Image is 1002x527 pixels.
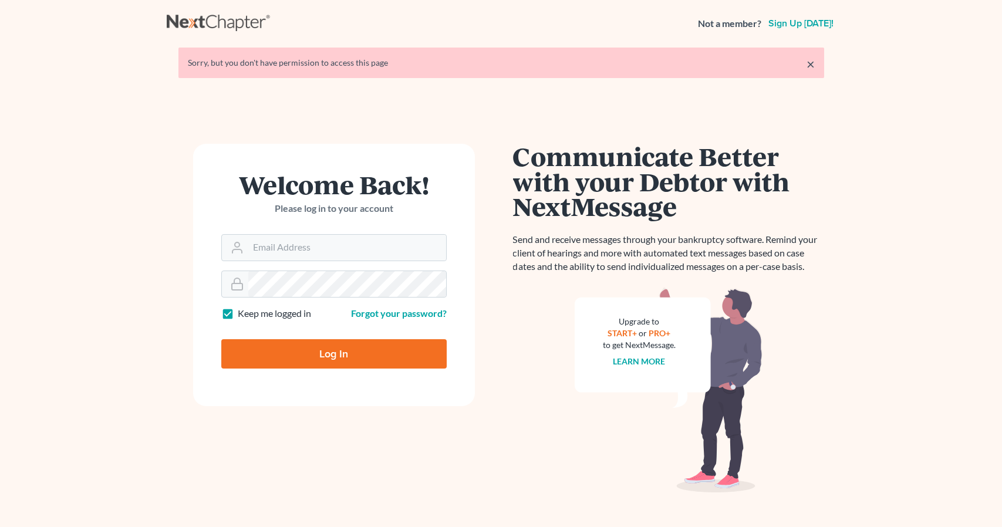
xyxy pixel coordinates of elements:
img: nextmessage_bg-59042aed3d76b12b5cd301f8e5b87938c9018125f34e5fa2b7a6b67550977c72.svg [575,288,763,493]
p: Please log in to your account [221,202,447,215]
label: Keep me logged in [238,307,311,320]
p: Send and receive messages through your bankruptcy software. Remind your client of hearings and mo... [513,233,824,273]
a: PRO+ [649,328,670,338]
input: Log In [221,339,447,369]
div: to get NextMessage. [603,339,676,351]
div: Upgrade to [603,316,676,327]
a: Forgot your password? [351,308,447,319]
input: Email Address [248,235,446,261]
span: or [639,328,647,338]
a: START+ [608,328,637,338]
a: × [807,57,815,71]
h1: Welcome Back! [221,172,447,197]
a: Learn more [613,356,665,366]
a: Sign up [DATE]! [766,19,836,28]
div: Sorry, but you don't have permission to access this page [188,57,815,69]
strong: Not a member? [698,17,761,31]
h1: Communicate Better with your Debtor with NextMessage [513,144,824,219]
